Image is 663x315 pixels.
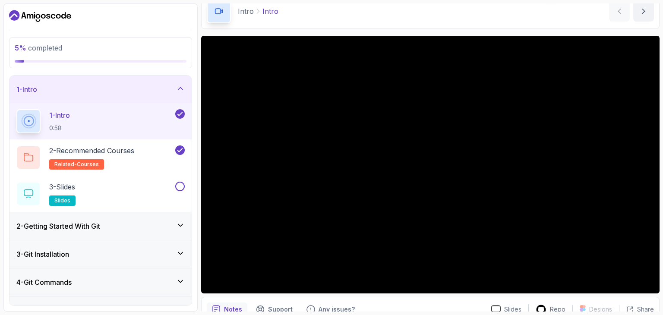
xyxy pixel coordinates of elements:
button: 3-Git Installation [9,240,192,268]
span: completed [15,44,62,52]
p: 2 - Recommended Courses [49,145,134,156]
p: Repo [550,305,565,314]
button: 3-Slidesslides [16,182,185,206]
button: Share [619,305,654,314]
h3: 4 - Git Commands [16,277,72,287]
h3: 3 - Git Installation [16,249,69,259]
iframe: To enrich screen reader interactions, please activate Accessibility in Grammarly extension settings [201,36,660,293]
a: Slides [484,305,528,314]
p: Intro [238,6,254,16]
span: related-courses [54,161,99,168]
span: slides [54,197,70,204]
p: Designs [589,305,612,314]
p: Any issues? [319,305,355,314]
p: Share [637,305,654,314]
p: 0:58 [49,124,70,132]
p: Intro [262,6,278,16]
span: 5 % [15,44,26,52]
button: 1-Intro0:58 [16,109,185,133]
p: Notes [224,305,242,314]
a: Repo [529,304,572,315]
h3: 2 - Getting Started With Git [16,221,100,231]
button: next content [633,1,654,22]
button: 2-Getting Started With Git [9,212,192,240]
h3: 1 - Intro [16,84,37,94]
button: 1-Intro [9,76,192,103]
p: 3 - Slides [49,182,75,192]
p: Support [268,305,293,314]
button: previous content [609,1,630,22]
a: Dashboard [9,9,71,23]
p: Slides [504,305,521,314]
p: 1 - Intro [49,110,70,120]
button: 4-Git Commands [9,268,192,296]
button: 2-Recommended Coursesrelated-courses [16,145,185,170]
